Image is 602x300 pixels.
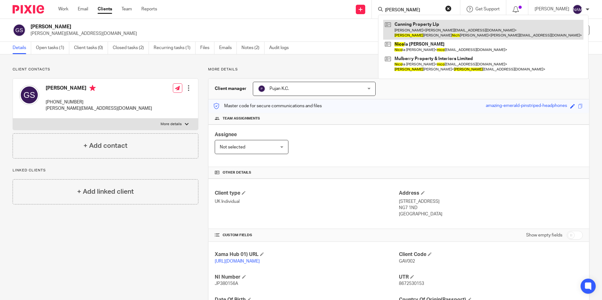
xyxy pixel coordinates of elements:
a: Emails [219,42,237,54]
h4: CUSTOM FIELDS [215,233,399,238]
a: Email [78,6,88,12]
h4: + Add linked client [77,187,134,197]
a: Reports [141,6,157,12]
h4: Client type [215,190,399,197]
p: [PERSON_NAME] [535,6,569,12]
span: JP380156A [215,281,238,286]
p: More details [161,122,182,127]
h4: Address [399,190,583,197]
a: Client tasks (0) [74,42,108,54]
label: Show empty fields [526,232,562,238]
h4: [PERSON_NAME] [46,85,152,93]
img: svg%3E [572,4,582,14]
p: [STREET_ADDRESS] [399,198,583,205]
a: Team [122,6,132,12]
a: Open tasks (1) [36,42,69,54]
a: Files [200,42,214,54]
p: Client contacts [13,67,198,72]
span: Other details [223,170,251,175]
a: [URL][DOMAIN_NAME] [215,259,260,264]
p: [PERSON_NAME][EMAIL_ADDRESS][DOMAIN_NAME] [46,105,152,112]
span: GAV002 [399,259,415,264]
h4: NI Number [215,274,399,281]
span: 8672530153 [399,281,424,286]
h4: Xama Hub 01) URL [215,251,399,258]
p: Linked clients [13,168,198,173]
i: Primary [89,85,96,91]
a: Clients [98,6,112,12]
a: Audit logs [269,42,293,54]
a: Details [13,42,31,54]
span: Team assignments [223,116,260,121]
h4: UTR [399,274,583,281]
button: Clear [445,5,451,12]
h3: Client manager [215,86,247,92]
img: Pixie [13,5,44,14]
p: NG7 1ND [399,205,583,211]
h2: [PERSON_NAME] [31,24,409,30]
input: Search [384,8,441,13]
a: Notes (2) [241,42,264,54]
span: Pujan K.C. [270,86,289,91]
h4: + Add contact [83,141,128,151]
span: Not selected [220,145,245,149]
a: Recurring tasks (1) [154,42,196,54]
img: svg%3E [19,85,39,105]
a: Work [58,6,68,12]
p: Master code for secure communications and files [213,103,322,109]
p: More details [208,67,589,72]
div: amazing-emerald-pinstriped-headphones [486,103,567,110]
p: [GEOGRAPHIC_DATA] [399,211,583,217]
img: svg%3E [258,85,265,92]
p: [PHONE_NUMBER] [46,99,152,105]
p: [PERSON_NAME][EMAIL_ADDRESS][DOMAIN_NAME] [31,31,504,37]
a: Closed tasks (2) [113,42,149,54]
img: svg%3E [13,24,26,37]
p: UK Individual [215,198,399,205]
h4: Client Code [399,251,583,258]
span: Get Support [475,7,500,11]
span: Assignee [215,132,237,137]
